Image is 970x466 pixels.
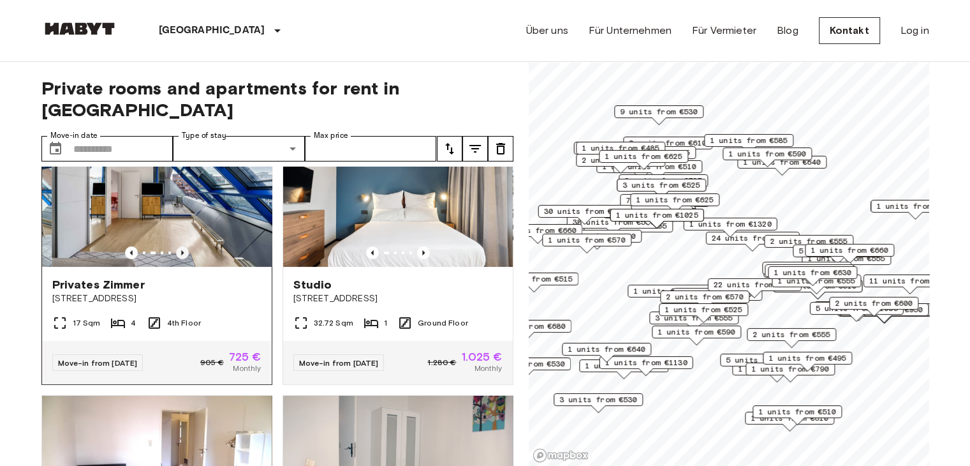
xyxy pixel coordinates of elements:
[427,357,456,368] span: 1.280 €
[692,23,756,38] a: Für Vermieter
[461,351,502,363] span: 1.025 €
[176,246,189,259] button: Previous image
[131,317,136,329] span: 4
[366,246,379,259] button: Previous image
[758,406,836,417] span: 1 units from €510
[462,136,488,162] button: tune
[293,292,503,305] span: [STREET_ADDRESS]
[819,17,880,44] a: Kontakt
[293,277,332,292] span: Studio
[869,275,951,287] span: 11 units from €570
[711,232,793,244] span: 24 units from €530
[835,297,913,309] span: 2 units from €600
[299,358,379,368] span: Move-in from [DATE]
[845,304,923,315] span: 6 units from €950
[666,291,744,303] span: 2 units from €570
[167,317,201,329] span: 4th Floor
[533,448,589,463] a: Mapbox logo
[52,114,281,267] img: Marketing picture of unit DE-01-010-002-01HF
[623,137,712,156] div: Map marker
[283,114,513,267] img: Marketing picture of unit DE-01-481-006-01
[200,357,224,368] span: 905 €
[548,234,626,246] span: 1 units from €570
[793,244,882,264] div: Map marker
[619,161,696,172] span: 2 units from €510
[558,230,636,242] span: 2 units from €690
[871,200,960,220] div: Map marker
[720,354,809,373] div: Map marker
[417,246,430,259] button: Previous image
[576,142,665,162] div: Map marker
[613,160,702,180] div: Map marker
[437,136,462,162] button: tune
[488,136,513,162] button: tune
[599,356,693,376] div: Map marker
[747,328,836,348] div: Map marker
[599,150,688,170] div: Map marker
[811,244,888,256] span: 1 units from €660
[314,317,353,329] span: 32.72 Sqm
[50,130,98,141] label: Move-in date
[474,363,502,374] span: Monthly
[41,113,272,385] a: Marketing picture of unit DE-01-010-002-01HFMarketing picture of unit DE-01-010-002-01HFPrevious ...
[745,412,834,432] div: Map marker
[649,312,739,331] div: Map marker
[673,288,762,308] div: Map marker
[636,194,714,206] span: 1 units from €625
[605,151,682,162] span: 1 units from €625
[774,267,851,278] span: 1 units from €630
[52,277,145,292] span: Privates Zimmer
[159,23,265,38] p: [GEOGRAPHIC_DATA]
[543,206,626,217] span: 30 units from €570
[814,301,903,321] div: Map marker
[689,218,771,230] span: 1 units from €1320
[659,303,748,323] div: Map marker
[489,273,578,292] div: Map marker
[619,174,708,194] div: Map marker
[182,130,226,141] label: Type of stay
[743,156,821,168] span: 1 units from €640
[624,175,702,186] span: 3 units from €525
[614,105,703,125] div: Map marker
[762,262,851,282] div: Map marker
[612,147,690,158] span: 3 units from €555
[554,393,643,413] div: Map marker
[863,274,957,294] div: Map marker
[809,302,903,322] div: Map marker
[723,147,812,167] div: Map marker
[728,148,806,160] span: 1 units from €590
[768,266,857,286] div: Map marker
[660,290,749,310] div: Map marker
[495,273,573,285] span: 1 units from €515
[43,136,68,162] button: Choose date
[418,317,468,329] span: Ground Floor
[384,317,387,329] span: 1
[283,113,513,385] a: Marketing picture of unit DE-01-481-006-01Previous imagePrevious imageStudio[STREET_ADDRESS]32.72...
[683,218,777,237] div: Map marker
[658,326,735,338] span: 1 units from €590
[620,106,698,117] span: 9 units from €530
[606,146,696,166] div: Map marker
[615,209,698,221] span: 1 units from €1025
[777,23,798,38] a: Blog
[753,329,830,340] span: 2 units from €555
[582,142,659,154] span: 1 units from €485
[617,179,706,199] div: Map marker
[559,394,637,405] span: 3 units from €530
[482,320,571,340] div: Map marker
[499,225,577,236] span: 1 units from €660
[764,235,853,255] div: Map marker
[726,354,804,366] span: 5 units from €590
[585,360,663,372] span: 1 units from €570
[707,278,801,298] div: Map marker
[770,236,848,247] span: 2 units from €555
[652,326,741,345] div: Map marker
[487,358,565,370] span: 4 units from €530
[713,279,795,290] span: 22 units from €575
[552,230,642,250] div: Map marker
[829,297,918,317] div: Map marker
[58,358,138,368] span: Move-in from [DATE]
[746,363,835,382] div: Map marker
[576,154,665,174] div: Map marker
[876,200,954,212] span: 1 units from €980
